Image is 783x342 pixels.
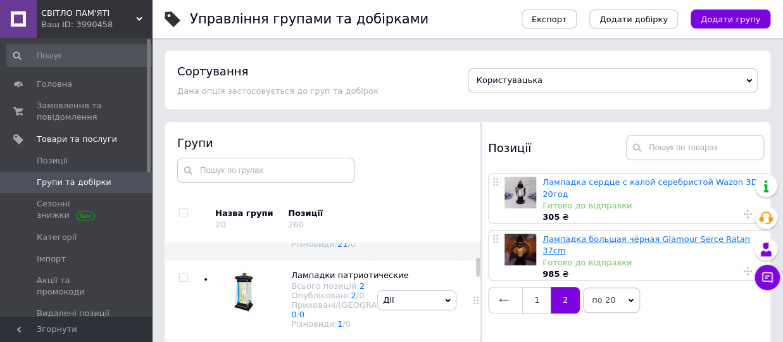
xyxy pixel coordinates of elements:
[41,8,136,19] span: СВІТЛО ПАМ'ЯТІ
[542,257,764,269] div: Готово до відправки
[291,239,427,249] div: Різновиди:
[532,15,567,24] span: Експорт
[337,319,342,329] a: 1
[345,319,350,329] div: 0
[215,208,279,219] div: Назва групи
[37,177,111,188] span: Групи та добірки
[522,9,577,28] button: Експорт
[291,310,296,319] a: 0
[337,239,348,249] a: 21
[37,253,66,265] span: Імпорт
[701,15,760,24] span: Додати групу
[37,275,117,298] span: Акції та промокоди
[291,270,408,280] span: Лампадки патриотические
[177,65,248,78] h4: Сортування
[542,269,764,280] div: ₴
[477,75,542,85] span: Користувацька
[37,232,77,243] span: Категорії
[348,239,356,249] span: /
[599,15,668,24] span: Додати добірку
[626,135,764,160] input: Пошук по товарах
[342,319,351,329] span: /
[542,234,750,255] a: Лампадка большая чёрная Glamour Serce Ratan 37cm
[291,319,427,329] div: Різновиди:
[222,270,266,314] img: Лампадки патриотические
[37,198,117,221] span: Сезонні знижки
[755,265,780,290] button: Чат з покупцем
[288,208,396,219] div: Позиції
[522,287,551,313] a: 1
[542,269,560,279] b: 985
[37,155,68,167] span: Позиції
[37,134,117,145] span: Товари та послуги
[291,281,427,291] div: Всього позицій:
[351,291,356,300] a: 2
[177,158,354,183] input: Пошук по групах
[296,310,304,319] span: /
[37,100,117,123] span: Замовлення та повідомлення
[41,19,152,30] div: Ваш ID: 3990458
[542,200,764,212] div: Готово до відправки
[583,288,640,313] span: по 20
[356,291,365,300] span: /
[359,291,364,300] div: 0
[291,300,427,319] div: Приховані/[GEOGRAPHIC_DATA]:
[691,9,770,28] button: Додати групу
[177,86,379,96] span: Дана опція застосовується до груп та добірок
[291,291,427,300] div: Опубліковані:
[177,135,468,151] div: Групи
[542,212,560,222] b: 305
[542,212,764,223] div: ₴
[215,220,226,229] div: 20
[589,9,678,28] button: Додати добірку
[551,287,580,313] a: 2
[383,295,394,305] span: Дії
[299,310,304,319] a: 0
[37,79,72,90] span: Головна
[360,281,365,291] a: 2
[351,239,356,249] div: 0
[6,44,156,67] input: Пошук
[37,308,110,319] span: Видалені позиції
[542,177,757,198] a: Лампадка сердце с калой серебристой Wazon 3D 20год
[488,135,626,160] div: Позиції
[288,220,304,229] div: 260
[190,11,429,27] h1: Управління групами та добірками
